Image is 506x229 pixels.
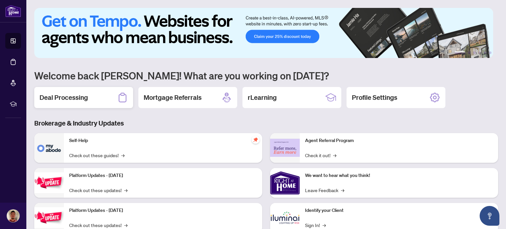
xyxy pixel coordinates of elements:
[305,152,336,159] a: Check it out!→
[341,186,344,194] span: →
[121,152,125,159] span: →
[7,210,19,222] img: Profile Icon
[69,152,125,159] a: Check out these guides!→
[69,221,127,229] a: Check out these updates!→
[305,137,493,144] p: Agent Referral Program
[333,152,336,159] span: →
[69,186,127,194] a: Check out these updates!→
[69,172,257,179] p: Platform Updates - [DATE]
[124,186,127,194] span: →
[305,207,493,214] p: Identify your Client
[455,51,465,54] button: 1
[34,119,498,128] h3: Brokerage & Industry Updates
[270,168,300,198] img: We want to hear what you think!
[478,51,481,54] button: 4
[40,93,88,102] h2: Deal Processing
[144,93,202,102] h2: Mortgage Referrals
[252,136,260,144] span: pushpin
[34,133,64,163] img: Self-Help
[484,51,486,54] button: 5
[480,206,499,226] button: Open asap
[323,221,326,229] span: →
[34,172,64,193] img: Platform Updates - July 21, 2025
[34,69,498,82] h1: Welcome back [PERSON_NAME]! What are you working on [DATE]?
[69,137,257,144] p: Self-Help
[489,51,492,54] button: 6
[352,93,397,102] h2: Profile Settings
[34,207,64,228] img: Platform Updates - July 8, 2025
[305,221,326,229] a: Sign In!→
[69,207,257,214] p: Platform Updates - [DATE]
[305,172,493,179] p: We want to hear what you think!
[270,139,300,157] img: Agent Referral Program
[305,186,344,194] a: Leave Feedback→
[5,5,21,17] img: logo
[468,51,470,54] button: 2
[34,8,493,58] img: Slide 0
[124,221,127,229] span: →
[248,93,277,102] h2: rLearning
[473,51,476,54] button: 3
